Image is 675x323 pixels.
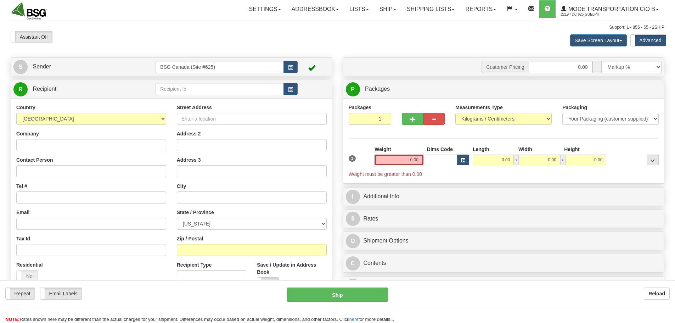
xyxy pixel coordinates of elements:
[455,104,503,111] label: Measurements Type
[518,146,532,153] label: Width
[13,60,156,74] a: S Sender
[13,60,28,74] span: S
[346,82,360,96] span: P
[177,183,186,190] label: City
[346,234,662,248] a: OShipment Options
[346,279,360,293] span: C
[40,288,82,299] label: Email Labels
[659,125,674,197] iframe: chat widget
[16,261,43,268] label: Residential
[346,234,360,248] span: O
[11,31,52,43] label: Assistant Off
[570,34,627,46] button: Save Screen Layout
[177,261,212,268] label: Recipient Type
[177,156,201,163] label: Address 3
[365,86,390,92] span: Packages
[346,82,662,96] a: P Packages
[346,212,662,226] a: $Rates
[427,146,453,153] label: Dims Code
[567,6,655,12] span: Mode Transportation c/o B
[17,271,38,282] label: No
[556,0,664,18] a: Mode Transportation c/o B 2219 / DC 625 Guelph
[156,83,284,95] input: Recipient Id
[349,155,356,162] span: 1
[346,212,360,226] span: $
[401,0,460,18] a: Shipping lists
[177,104,212,111] label: Street Address
[644,288,670,300] button: Reload
[349,171,422,177] span: Weight must be greater than 0.00
[560,155,565,165] span: x
[564,146,580,153] label: Height
[375,146,391,153] label: Weight
[16,183,27,190] label: Tel #
[346,256,360,271] span: C
[16,156,53,163] label: Contact Person
[647,155,659,165] div: ...
[514,155,519,165] span: x
[5,317,19,322] span: NOTE:
[349,317,359,322] a: here
[16,235,30,242] label: Tax Id
[561,11,614,18] span: 2219 / DC 625 Guelph
[177,235,203,242] label: Zip / Postal
[11,24,664,30] div: Support: 1 - 855 - 55 - 2SHIP
[562,104,587,111] label: Packaging
[257,261,326,275] label: Save / Update in Address Book
[13,82,140,96] a: R Recipient
[177,209,214,216] label: State / Province
[33,63,51,69] span: Sender
[349,104,372,111] label: Packages
[460,0,501,18] a: Reports
[473,146,489,153] label: Length
[177,113,327,125] input: Enter a location
[344,0,374,18] a: Lists
[346,278,662,293] a: CCustoms
[11,2,47,20] img: logo2219.jpg
[374,0,401,18] a: Ship
[33,86,56,92] span: Recipient
[13,82,28,96] span: R
[346,256,662,271] a: CContents
[648,291,665,296] b: Reload
[16,209,29,216] label: Email
[482,61,528,73] span: Customer Pricing
[287,288,388,302] button: Ship
[177,130,201,137] label: Address 2
[16,130,39,137] label: Company
[631,35,666,46] label: Advanced
[346,190,360,204] span: I
[16,104,35,111] label: Country
[286,0,344,18] a: Addressbook
[244,0,286,18] a: Settings
[257,278,279,289] label: No
[6,288,35,299] label: Repeat
[156,61,284,73] input: Sender Id
[346,189,662,204] a: IAdditional Info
